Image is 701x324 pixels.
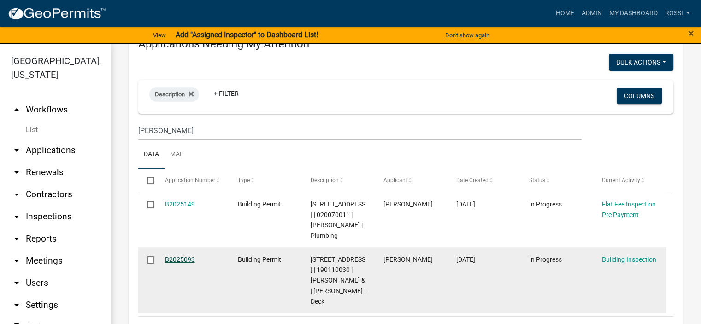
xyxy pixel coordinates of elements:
a: My Dashboard [605,5,661,22]
span: Application Number [165,177,215,183]
a: RossL [661,5,694,22]
datatable-header-cell: Status [520,169,593,191]
span: 04/24/2025 [456,256,475,263]
i: arrow_drop_down [11,189,22,200]
a: B2025093 [165,256,195,263]
span: Ross Leonhardi [383,256,433,263]
span: Gina Gullickson [383,200,433,208]
button: Don't show again [442,28,493,43]
span: 71984 325TH ST | 190110030 | WALLIN,LEE M & | ELLIE J FLUGUM | Deck [311,256,365,305]
input: Search for applications [138,121,582,140]
span: Current Activity [602,177,640,183]
i: arrow_drop_down [11,145,22,156]
datatable-header-cell: Description [302,169,375,191]
i: arrow_drop_down [11,300,22,311]
span: Building Permit [238,200,281,208]
datatable-header-cell: Application Number [156,169,229,191]
i: arrow_drop_down [11,233,22,244]
datatable-header-cell: Type [229,169,301,191]
span: × [688,27,694,40]
span: Description [155,91,185,98]
a: Flat Fee Inspection Pre Payment [602,200,656,218]
button: Columns [617,88,662,104]
span: Applicant [383,177,407,183]
a: Data [138,140,165,170]
a: + Filter [206,85,246,102]
strong: Add "Assigned Inspector" to Dashboard List! [175,30,318,39]
datatable-header-cell: Current Activity [593,169,666,191]
span: Type [238,177,250,183]
button: Close [688,28,694,39]
button: Bulk Actions [609,54,673,71]
i: arrow_drop_down [11,277,22,289]
span: 06/06/2025 [456,200,475,208]
span: Description [311,177,339,183]
datatable-header-cell: Select [138,169,156,191]
i: arrow_drop_down [11,255,22,266]
i: arrow_drop_down [11,211,22,222]
a: Home [552,5,577,22]
i: arrow_drop_down [11,167,22,178]
a: View [149,28,170,43]
span: 850 CENTER AVE S | 020070011 | WALLIN,MICHAEL T | Plumbing [311,200,365,239]
a: Admin [577,5,605,22]
a: B2025149 [165,200,195,208]
span: In Progress [529,200,562,208]
a: Map [165,140,189,170]
span: In Progress [529,256,562,263]
i: arrow_drop_up [11,104,22,115]
a: Building Inspection [602,256,656,263]
datatable-header-cell: Applicant [375,169,448,191]
span: Building Permit [238,256,281,263]
datatable-header-cell: Date Created [448,169,520,191]
span: Date Created [456,177,489,183]
span: Status [529,177,545,183]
